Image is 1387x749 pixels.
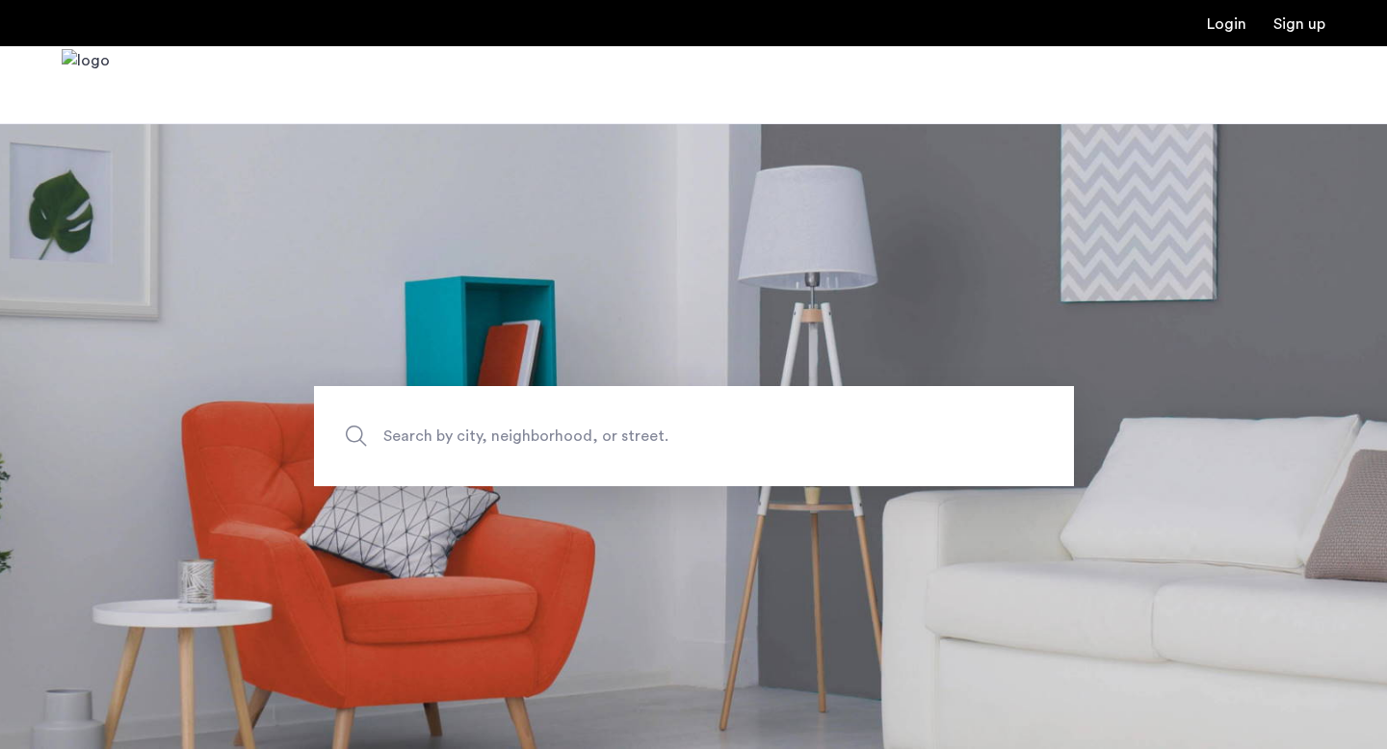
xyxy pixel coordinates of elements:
span: Search by city, neighborhood, or street. [383,424,915,450]
input: Apartment Search [314,386,1074,486]
a: Cazamio Logo [62,49,110,121]
a: Registration [1273,16,1325,32]
img: logo [62,49,110,121]
a: Login [1207,16,1246,32]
